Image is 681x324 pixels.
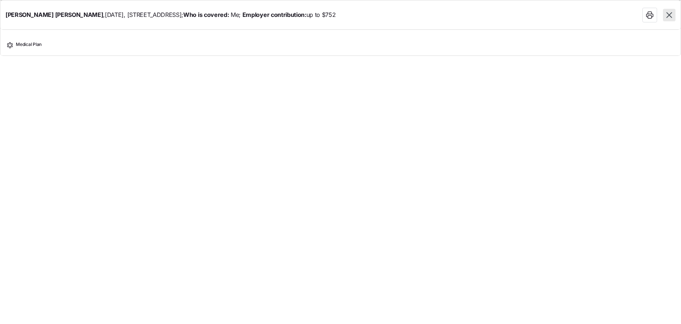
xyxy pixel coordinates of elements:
[663,9,675,21] button: Close plan comparison table
[6,11,103,18] b: [PERSON_NAME] [PERSON_NAME]
[16,42,42,51] span: Medical Plan
[242,11,306,18] b: Employer contribution:
[6,10,336,19] span: , [DATE] , [STREET_ADDRESS] ; Me ; up to $752
[183,11,229,18] b: Who is covered:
